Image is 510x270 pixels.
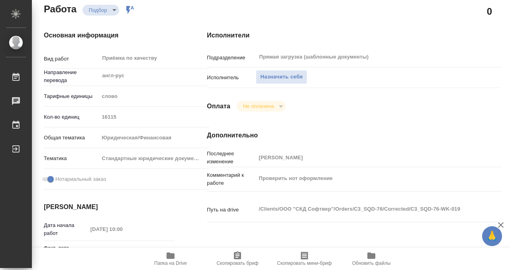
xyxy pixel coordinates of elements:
h4: Исполнители [207,31,501,40]
input: Пустое поле [88,223,157,235]
p: Подразделение [207,54,256,62]
p: Исполнитель [207,74,256,82]
button: 🙏 [482,226,502,246]
h4: Оплата [207,102,230,111]
button: Скопировать мини-бриф [271,248,338,270]
input: Пустое поле [256,152,477,163]
span: Обновить файлы [352,260,391,266]
h4: Дополнительно [207,131,501,140]
button: Назначить себя [256,70,307,84]
span: Скопировать бриф [216,260,258,266]
p: Направление перевода [44,68,99,84]
div: Подбор [237,101,286,112]
p: Дата начала работ [44,221,88,237]
h2: Работа [44,1,76,16]
p: Вид работ [44,55,99,63]
span: Скопировать мини-бриф [277,260,331,266]
textarea: Проверить нот оформление [256,172,477,185]
p: Последнее изменение [207,150,256,166]
div: слово [99,90,209,103]
button: Скопировать бриф [204,248,271,270]
p: Общая тематика [44,134,99,142]
p: Факт. дата начала работ [44,244,88,260]
div: Подбор [82,5,119,16]
textarea: /Clients/ООО "СКД Софтвер"/Orders/C3_SQD-76/Corrected/C3_SQD-76-WK-019 [256,202,477,216]
p: Комментарий к работе [207,171,256,187]
div: Юридическая/Финансовая [99,131,209,145]
input: Пустое поле [88,246,157,258]
button: Подбор [86,7,110,14]
span: Назначить себя [260,72,302,82]
div: Стандартные юридические документы, договоры, уставы [99,152,209,165]
span: 🙏 [485,228,499,245]
h4: Основная информация [44,31,175,40]
h4: [PERSON_NAME] [44,202,175,212]
span: Папка на Drive [154,260,187,266]
p: Тарифные единицы [44,92,99,100]
button: Обновить файлы [338,248,405,270]
p: Путь на drive [207,206,256,214]
span: Нотариальный заказ [55,175,106,183]
h2: 0 [487,4,492,18]
input: Пустое поле [99,111,209,123]
button: Не оплачена [241,103,276,110]
button: Папка на Drive [137,248,204,270]
p: Кол-во единиц [44,113,99,121]
p: Тематика [44,155,99,162]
